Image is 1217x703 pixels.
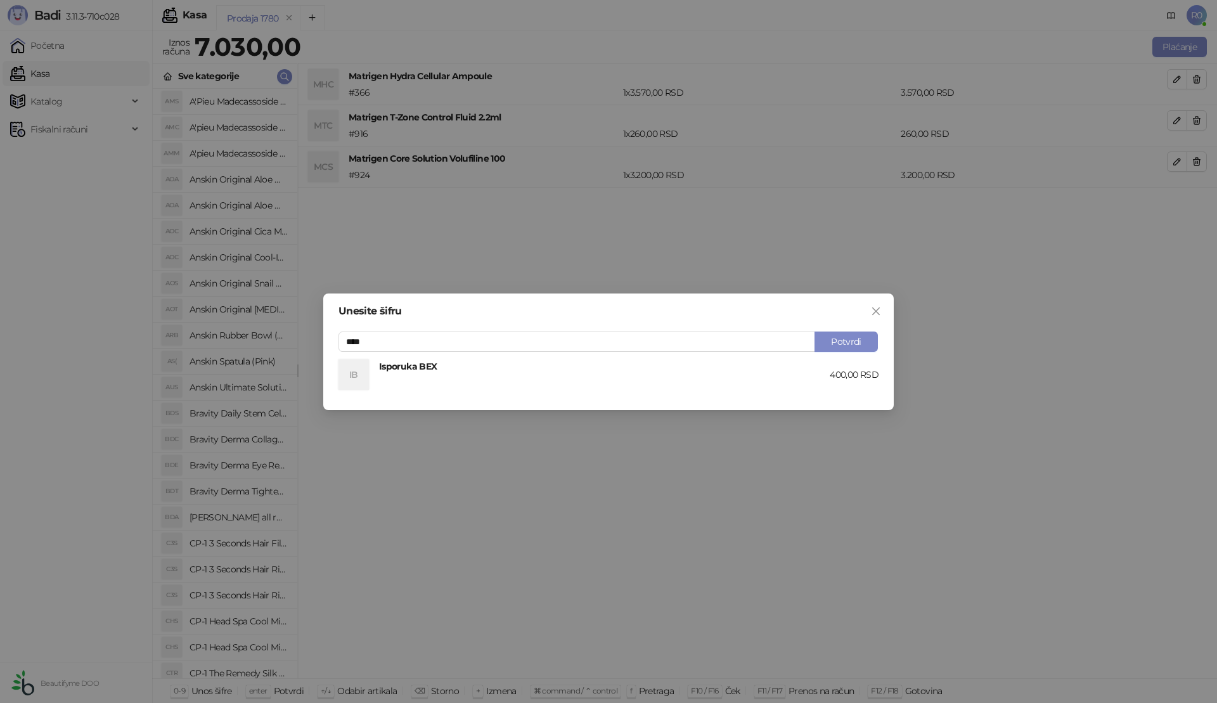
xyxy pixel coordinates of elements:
div: 400,00 RSD [830,368,879,382]
span: close [871,306,881,316]
h4: Isporuka BEX [379,359,830,373]
div: Unesite šifru [338,306,879,316]
button: Close [866,301,886,321]
span: Zatvori [866,306,886,316]
div: IB [338,359,369,390]
button: Potvrdi [815,332,878,352]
